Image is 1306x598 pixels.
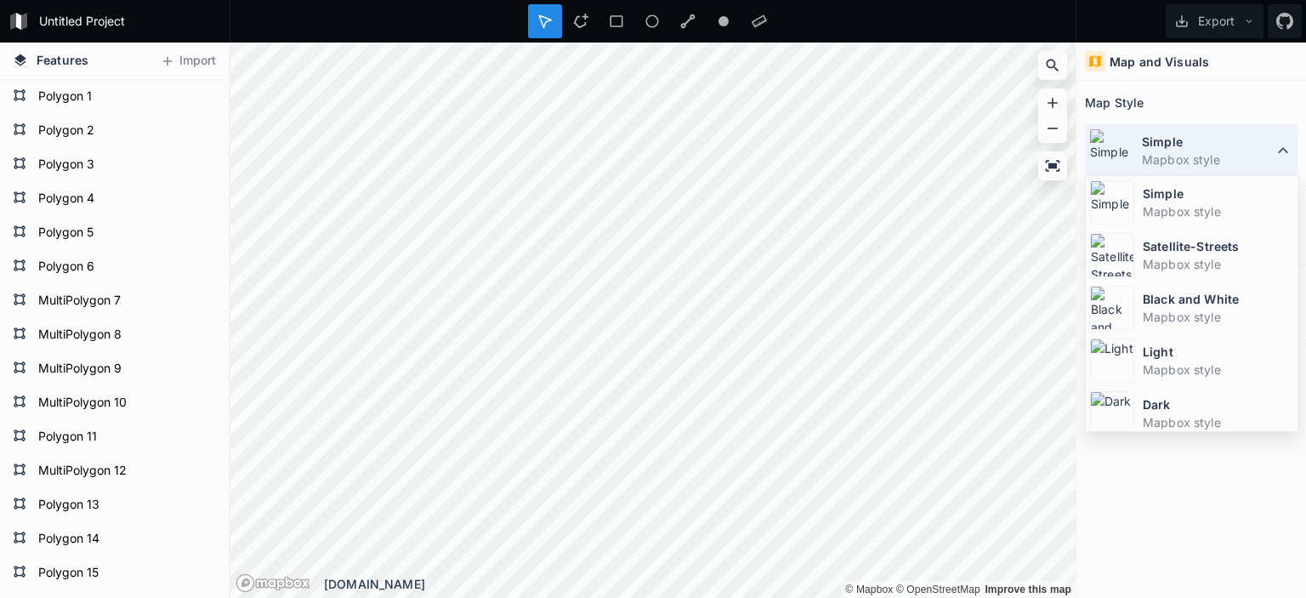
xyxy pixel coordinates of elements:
dd: Mapbox style [1143,255,1294,273]
h2: Map Style [1085,89,1144,116]
a: Mapbox [845,584,893,595]
a: Mapbox logo [236,573,310,593]
button: Import [151,48,224,75]
img: Black and White [1090,286,1134,330]
dd: Mapbox style [1143,202,1294,220]
img: Dark [1090,391,1134,436]
span: Features [37,51,88,69]
img: Simple [1090,180,1134,225]
dt: Black and White [1143,290,1294,308]
dd: Mapbox style [1143,361,1294,379]
img: Simple [1089,128,1133,173]
dt: Dark [1143,396,1294,413]
a: OpenStreetMap [896,584,980,595]
dd: Mapbox style [1143,413,1294,431]
img: Light [1090,339,1134,383]
dt: Simple [1142,133,1273,151]
div: [DOMAIN_NAME] [324,575,1076,593]
h4: Map and Visuals [1110,53,1209,71]
dt: Satellite-Streets [1143,237,1294,255]
dd: Mapbox style [1143,308,1294,326]
button: Export [1166,4,1263,38]
a: Map feedback [985,584,1071,595]
dt: Simple [1143,185,1294,202]
dd: Mapbox style [1142,151,1273,168]
dt: Light [1143,343,1294,361]
img: Satellite-Streets [1090,233,1134,277]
